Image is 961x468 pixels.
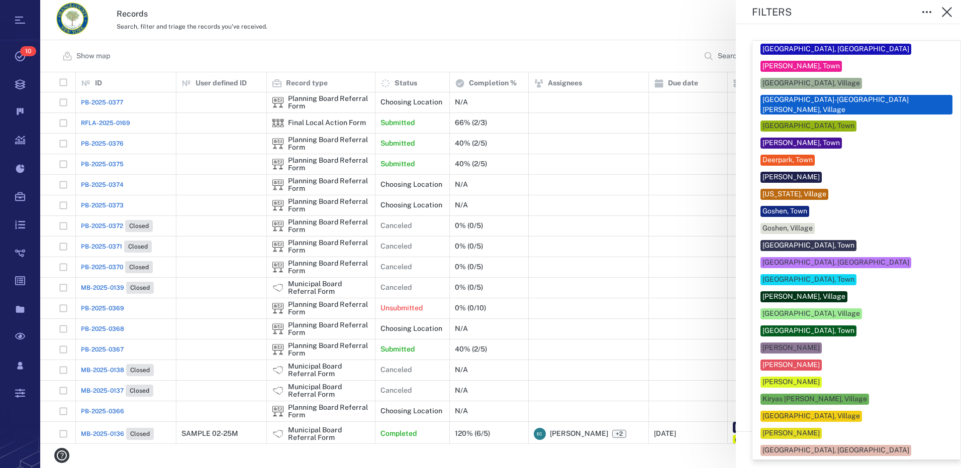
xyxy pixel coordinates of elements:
[762,155,813,165] div: Deerpark, Town
[762,223,813,233] div: Goshen, Village
[762,61,840,71] div: [PERSON_NAME], Town
[23,7,43,16] span: Help
[762,258,909,268] div: [GEOGRAPHIC_DATA], [GEOGRAPHIC_DATA]
[762,172,820,182] div: [PERSON_NAME]
[762,343,820,353] div: [PERSON_NAME]
[762,121,854,131] div: [GEOGRAPHIC_DATA], Town
[762,78,860,88] div: [GEOGRAPHIC_DATA], Village
[762,377,820,387] div: [PERSON_NAME]
[762,394,867,404] div: Kiryas [PERSON_NAME], Village
[762,292,845,302] div: [PERSON_NAME], Village
[762,326,854,336] div: [GEOGRAPHIC_DATA], Town
[762,445,909,455] div: [GEOGRAPHIC_DATA], [GEOGRAPHIC_DATA]
[762,95,950,114] div: [GEOGRAPHIC_DATA]-[GEOGRAPHIC_DATA][PERSON_NAME], Village
[762,428,820,438] div: [PERSON_NAME]
[762,275,854,285] div: [GEOGRAPHIC_DATA], Town
[762,360,820,370] div: [PERSON_NAME]
[762,206,807,216] div: Goshen, Town
[762,241,854,251] div: [GEOGRAPHIC_DATA], Town
[762,309,860,319] div: [GEOGRAPHIC_DATA], Village
[762,189,826,199] div: [US_STATE], Village
[762,411,860,421] div: [GEOGRAPHIC_DATA], Village
[762,44,909,54] div: [GEOGRAPHIC_DATA], [GEOGRAPHIC_DATA]
[762,138,840,148] div: [PERSON_NAME], Town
